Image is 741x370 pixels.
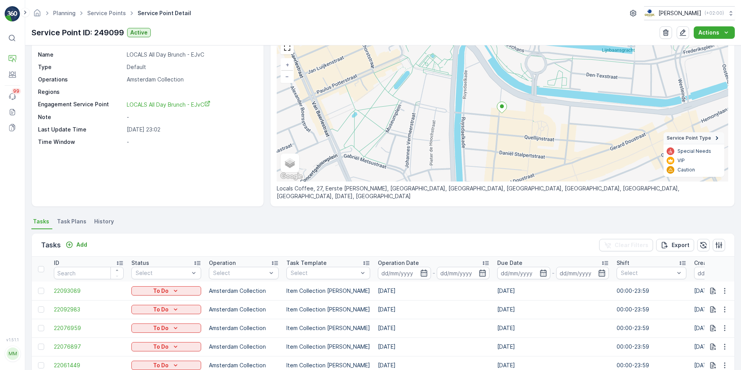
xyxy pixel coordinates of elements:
[131,323,201,333] button: To Do
[291,269,358,277] p: Select
[38,113,124,121] p: Note
[285,73,289,80] span: −
[286,324,370,332] p: Item Collection [PERSON_NAME]
[54,361,124,369] span: 22061449
[76,241,87,249] p: Add
[54,324,124,332] a: 22076959
[136,9,193,17] span: Service Point Detail
[617,287,686,295] p: 00:00-23:59
[209,306,279,313] p: Amsterdam Collection
[617,306,686,313] p: 00:00-23:59
[286,287,370,295] p: Item Collection [PERSON_NAME]
[54,343,124,351] a: 22076897
[497,259,522,267] p: Due Date
[7,348,19,360] div: MM
[38,76,124,83] p: Operations
[127,76,255,83] p: Amsterdam Collection
[279,171,304,182] img: Google
[694,26,735,39] button: Actions
[131,286,201,296] button: To Do
[209,324,279,332] p: Amsterdam Collection
[644,6,735,20] button: [PERSON_NAME](+02:00)
[705,10,724,16] p: ( +02:00 )
[54,267,124,279] input: Search
[552,268,555,278] p: -
[286,361,370,369] p: Item Collection [PERSON_NAME]
[153,324,169,332] p: To Do
[153,343,169,351] p: To Do
[153,361,169,369] p: To Do
[281,59,293,71] a: Zoom In
[127,100,255,109] a: LOCALS All Day Brunch - EJvC
[54,259,59,267] p: ID
[38,344,44,350] div: Toggle Row Selected
[644,9,655,17] img: basis-logo_rgb2x.png
[5,344,20,364] button: MM
[286,259,327,267] p: Task Template
[57,218,86,225] span: Task Plans
[615,241,648,249] p: Clear Filters
[286,61,289,68] span: +
[38,325,44,331] div: Toggle Row Selected
[62,240,90,249] button: Add
[378,267,431,279] input: dd/mm/yyyy
[127,63,255,71] p: Default
[131,361,201,370] button: To Do
[127,138,255,146] p: -
[87,10,126,16] a: Service Points
[209,259,236,267] p: Operation
[617,259,629,267] p: Shift
[599,239,653,251] button: Clear Filters
[127,113,255,121] p: -
[663,132,724,144] summary: Service Point Type
[153,306,169,313] p: To Do
[437,267,490,279] input: dd/mm/yyyy
[617,343,686,351] p: 00:00-23:59
[5,6,20,22] img: logo
[130,29,148,36] p: Active
[677,148,711,154] p: Special Needs
[493,319,613,337] td: [DATE]
[38,306,44,313] div: Toggle Row Selected
[374,319,493,337] td: [DATE]
[127,101,210,108] span: LOCALS All Day Brunch - EJvC
[38,138,124,146] p: Time Window
[281,71,293,82] a: Zoom Out
[38,362,44,368] div: Toggle Row Selected
[694,259,732,267] p: Creation Time
[38,100,124,109] p: Engagement Service Point
[31,27,124,38] p: Service Point ID: 249099
[617,324,686,332] p: 00:00-23:59
[497,267,550,279] input: dd/mm/yyyy
[33,12,41,18] a: Homepage
[493,337,613,356] td: [DATE]
[374,300,493,319] td: [DATE]
[136,269,189,277] p: Select
[41,240,61,251] p: Tasks
[153,287,169,295] p: To Do
[277,185,728,200] p: Locals Coffee, 27, Eerste [PERSON_NAME], [GEOGRAPHIC_DATA], [GEOGRAPHIC_DATA], [GEOGRAPHIC_DATA],...
[493,300,613,319] td: [DATE]
[433,268,435,278] p: -
[667,135,711,141] span: Service Point Type
[698,29,719,36] p: Actions
[38,126,124,133] p: Last Update Time
[127,126,255,133] p: [DATE] 23:02
[677,157,685,164] p: VIP
[621,269,674,277] p: Select
[131,259,149,267] p: Status
[38,63,124,71] p: Type
[281,154,298,171] a: Layers
[209,287,279,295] p: Amsterdam Collection
[209,343,279,351] p: Amsterdam Collection
[127,51,255,59] p: LOCALS All Day Brunch - EJvC
[131,342,201,351] button: To Do
[213,269,267,277] p: Select
[131,305,201,314] button: To Do
[286,306,370,313] p: Item Collection [PERSON_NAME]
[53,10,76,16] a: Planning
[54,287,124,295] a: 22093089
